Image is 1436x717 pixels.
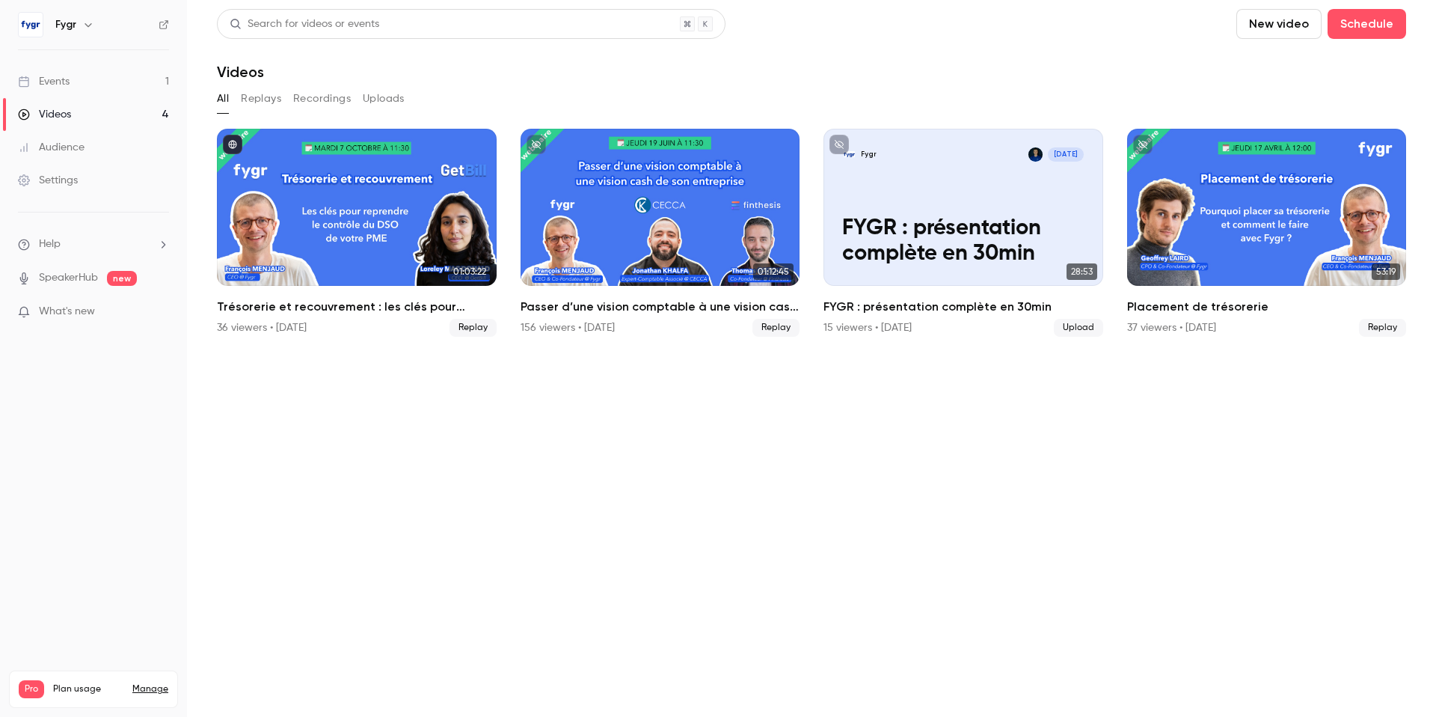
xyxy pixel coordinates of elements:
div: Events [18,74,70,89]
div: Settings [18,173,78,188]
span: 28:53 [1067,263,1097,280]
li: Placement de trésorerie [1127,129,1407,337]
p: FYGR : présentation complète en 30min [842,216,1084,267]
div: 15 viewers • [DATE] [823,320,912,335]
span: Help [39,237,61,252]
span: Replay [752,319,800,337]
span: 01:12:45 [753,263,794,280]
button: unpublished [527,135,546,154]
button: Replays [241,87,281,111]
a: 01:03:22Trésorerie et recouvrement : les clés pour reprendre le contrôle du DSO de votre PME36 vi... [217,129,497,337]
div: 37 viewers • [DATE] [1127,320,1216,335]
a: Manage [132,683,168,695]
span: Pro [19,680,44,698]
div: Audience [18,140,85,155]
button: New video [1236,9,1322,39]
button: Recordings [293,87,351,111]
button: unpublished [829,135,849,154]
img: FYGR : présentation complète en 30min [842,147,856,162]
a: 53:19Placement de trésorerie37 viewers • [DATE]Replay [1127,129,1407,337]
span: Replay [1359,319,1406,337]
ul: Videos [217,129,1406,337]
img: Fygr [19,13,43,37]
a: FYGR : présentation complète en 30minFygrFrançois Menjaud[DATE]FYGR : présentation complète en 30... [823,129,1103,337]
h2: Passer d’une vision comptable à une vision cash de son entreprise [521,298,800,316]
li: help-dropdown-opener [18,237,169,252]
span: [DATE] [1048,147,1084,162]
h1: Videos [217,63,264,81]
span: new [107,271,137,286]
li: Trésorerie et recouvrement : les clés pour reprendre le contrôle du DSO de votre PME [217,129,497,337]
a: SpeakerHub [39,270,98,286]
span: 01:03:22 [449,263,491,280]
h2: FYGR : présentation complète en 30min [823,298,1103,316]
img: François Menjaud [1028,147,1043,162]
div: 156 viewers • [DATE] [521,320,615,335]
h6: Fygr [55,17,76,32]
button: Uploads [363,87,405,111]
span: What's new [39,304,95,320]
h2: Trésorerie et recouvrement : les clés pour reprendre le contrôle du DSO de votre PME [217,298,497,316]
div: 36 viewers • [DATE] [217,320,307,335]
section: Videos [217,9,1406,708]
button: published [223,135,242,154]
span: Plan usage [53,683,123,695]
a: 01:12:45Passer d’une vision comptable à une vision cash de son entreprise156 viewers • [DATE]Replay [521,129,800,337]
div: Search for videos or events [230,16,379,32]
span: 53:19 [1372,263,1400,280]
button: All [217,87,229,111]
li: FYGR : présentation complète en 30min [823,129,1103,337]
button: Schedule [1328,9,1406,39]
span: Replay [449,319,497,337]
button: unpublished [1133,135,1153,154]
span: Upload [1054,319,1103,337]
p: Fygr [861,150,877,159]
h2: Placement de trésorerie [1127,298,1407,316]
div: Videos [18,107,71,122]
li: Passer d’une vision comptable à une vision cash de son entreprise [521,129,800,337]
